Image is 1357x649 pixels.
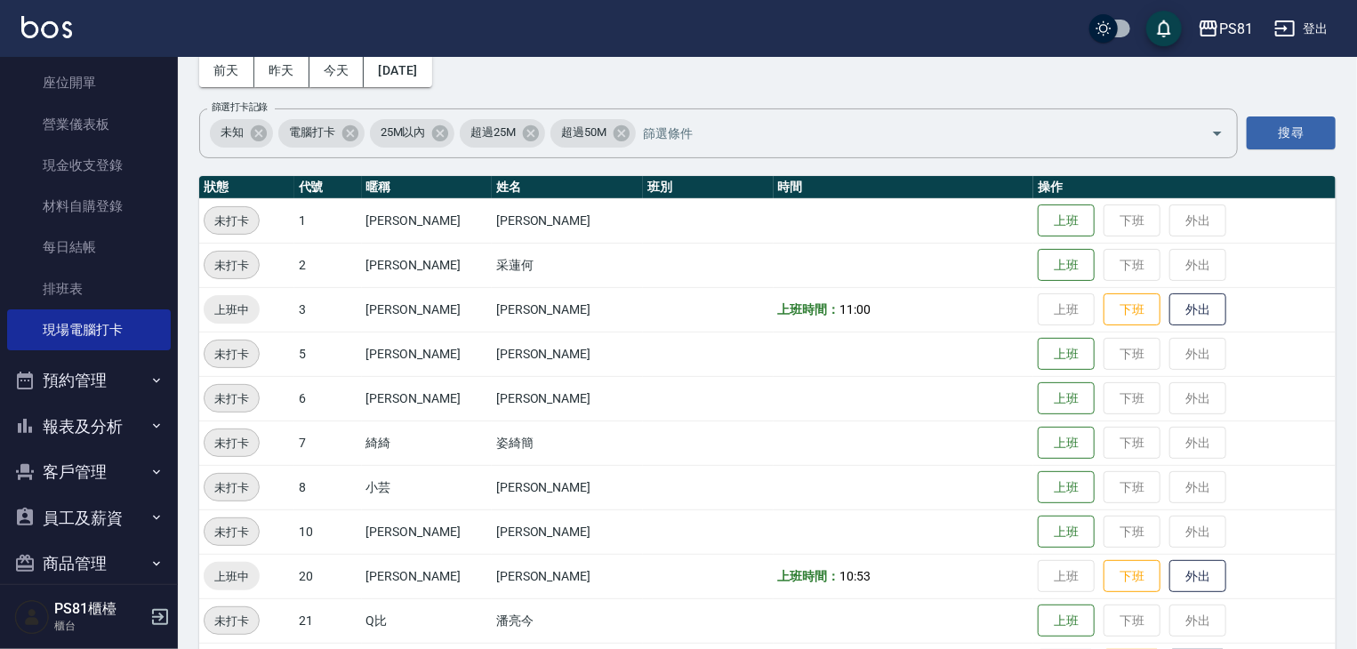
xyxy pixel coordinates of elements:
[7,541,171,587] button: 商品管理
[492,465,643,509] td: [PERSON_NAME]
[7,357,171,404] button: 預約管理
[278,119,365,148] div: 電腦打卡
[460,119,545,148] div: 超過25M
[294,332,362,376] td: 5
[550,119,636,148] div: 超過50M
[205,256,259,275] span: 未打卡
[210,124,254,141] span: 未知
[254,54,309,87] button: 昨天
[294,509,362,554] td: 10
[294,376,362,421] td: 6
[7,309,171,350] a: 現場電腦打卡
[7,104,171,145] a: 營業儀表板
[205,345,259,364] span: 未打卡
[778,569,840,583] b: 上班時間：
[212,100,268,114] label: 篩選打卡記錄
[370,124,437,141] span: 25M以內
[774,176,1034,199] th: 時間
[7,495,171,541] button: 員工及薪資
[309,54,365,87] button: 今天
[7,227,171,268] a: 每日結帳
[205,212,259,230] span: 未打卡
[362,376,492,421] td: [PERSON_NAME]
[362,465,492,509] td: 小芸
[14,599,50,635] img: Person
[492,554,643,598] td: [PERSON_NAME]
[643,176,773,199] th: 班別
[1104,293,1160,326] button: 下班
[492,421,643,465] td: 姿綺簡
[294,465,362,509] td: 8
[460,124,526,141] span: 超過25M
[1146,11,1182,46] button: save
[21,16,72,38] img: Logo
[492,198,643,243] td: [PERSON_NAME]
[1038,605,1095,637] button: 上班
[294,176,362,199] th: 代號
[1247,116,1336,149] button: 搜尋
[210,119,273,148] div: 未知
[294,598,362,643] td: 21
[205,523,259,541] span: 未打卡
[205,434,259,453] span: 未打卡
[1038,516,1095,549] button: 上班
[550,124,617,141] span: 超過50M
[294,554,362,598] td: 20
[492,332,643,376] td: [PERSON_NAME]
[7,62,171,103] a: 座位開單
[638,117,1180,148] input: 篩選條件
[1038,471,1095,504] button: 上班
[1038,338,1095,371] button: 上班
[362,198,492,243] td: [PERSON_NAME]
[199,176,294,199] th: 狀態
[294,198,362,243] td: 1
[839,302,871,316] span: 11:00
[1169,560,1226,593] button: 外出
[1038,204,1095,237] button: 上班
[294,243,362,287] td: 2
[54,600,145,618] h5: PS81櫃檯
[1169,293,1226,326] button: 外出
[362,598,492,643] td: Q比
[1191,11,1260,47] button: PS81
[1038,382,1095,415] button: 上班
[492,287,643,332] td: [PERSON_NAME]
[492,598,643,643] td: 潘亮今
[492,176,643,199] th: 姓名
[1038,427,1095,460] button: 上班
[54,618,145,634] p: 櫃台
[492,509,643,554] td: [PERSON_NAME]
[7,186,171,227] a: 材料自購登錄
[7,145,171,186] a: 現金收支登錄
[839,569,871,583] span: 10:53
[362,332,492,376] td: [PERSON_NAME]
[7,449,171,495] button: 客戶管理
[294,287,362,332] td: 3
[205,389,259,408] span: 未打卡
[7,268,171,309] a: 排班表
[362,554,492,598] td: [PERSON_NAME]
[492,243,643,287] td: 采蓮何
[1104,560,1160,593] button: 下班
[1038,249,1095,282] button: 上班
[1219,18,1253,40] div: PS81
[370,119,455,148] div: 25M以內
[1267,12,1336,45] button: 登出
[7,404,171,450] button: 報表及分析
[778,302,840,316] b: 上班時間：
[199,54,254,87] button: 前天
[362,176,492,199] th: 暱稱
[204,567,260,586] span: 上班中
[204,300,260,319] span: 上班中
[205,612,259,630] span: 未打卡
[362,243,492,287] td: [PERSON_NAME]
[362,509,492,554] td: [PERSON_NAME]
[278,124,346,141] span: 電腦打卡
[205,478,259,497] span: 未打卡
[362,287,492,332] td: [PERSON_NAME]
[1033,176,1336,199] th: 操作
[364,54,431,87] button: [DATE]
[294,421,362,465] td: 7
[362,421,492,465] td: 綺綺
[492,376,643,421] td: [PERSON_NAME]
